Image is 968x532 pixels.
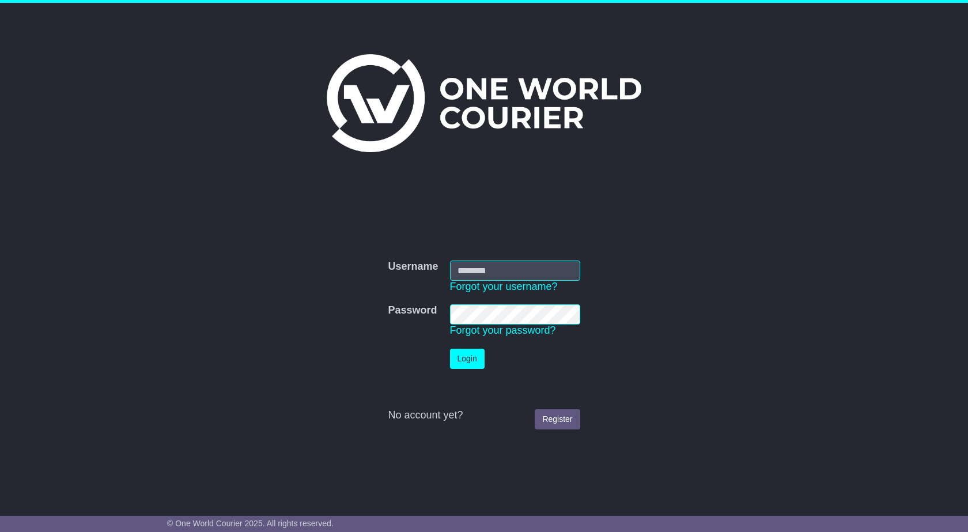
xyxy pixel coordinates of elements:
div: No account yet? [388,409,580,422]
a: Forgot your password? [450,325,556,336]
button: Login [450,349,485,369]
a: Register [535,409,580,429]
span: © One World Courier 2025. All rights reserved. [167,519,334,528]
label: Password [388,304,437,317]
img: One World [327,54,641,152]
label: Username [388,261,438,273]
a: Forgot your username? [450,281,558,292]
